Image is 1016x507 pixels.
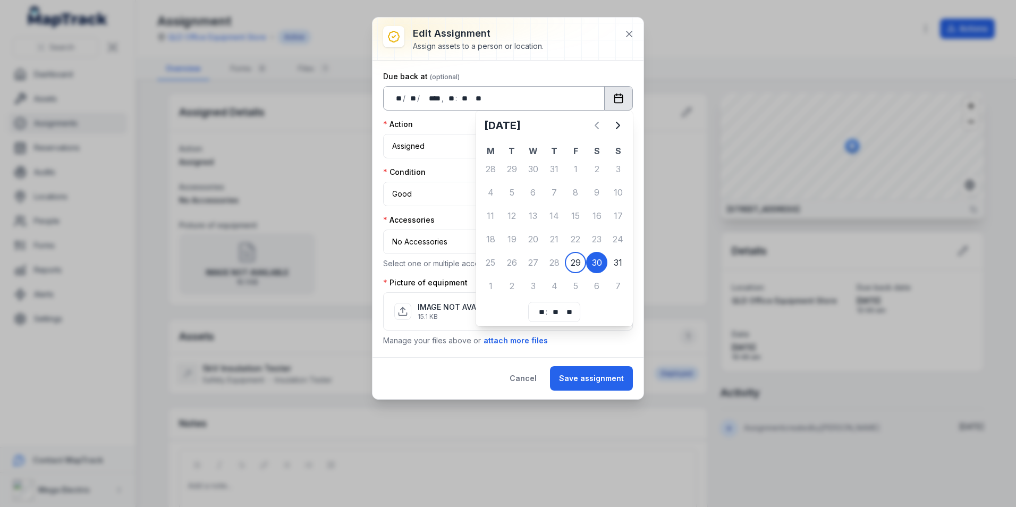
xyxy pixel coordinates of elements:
[565,252,586,273] div: Today, Friday 29 August 2025, First available date
[565,275,586,297] div: 5
[565,205,586,226] div: Friday 15 August 2025
[418,312,501,321] p: 15.1 KB
[480,145,501,157] th: M
[586,205,607,226] div: 16
[565,145,586,157] th: F
[501,252,522,273] div: 26
[544,252,565,273] div: 28
[501,229,522,250] div: Tuesday 19 August 2025
[501,366,546,391] button: Cancel
[418,302,501,312] p: IMAGE NOT AVAILABLE
[403,93,407,104] div: /
[471,93,482,104] div: am/pm,
[607,252,629,273] div: 31
[544,145,565,157] th: T
[480,158,501,180] div: Monday 28 July 2025
[607,275,629,297] div: Sunday 7 September 2025
[544,158,565,180] div: Thursday 31 July 2025
[383,258,633,269] p: Select one or multiple accessories
[480,182,501,203] div: 4
[522,182,544,203] div: Wednesday 6 August 2025
[544,205,565,226] div: Thursday 14 August 2025
[480,229,501,250] div: Monday 18 August 2025
[565,252,586,273] div: 29
[501,229,522,250] div: 19
[501,275,522,297] div: Tuesday 2 September 2025
[586,252,607,273] div: 30
[544,182,565,203] div: 7
[607,205,629,226] div: Sunday 17 August 2025
[417,93,421,104] div: /
[480,229,501,250] div: 18
[607,275,629,297] div: 7
[480,145,629,298] table: August 2025
[522,275,544,297] div: 3
[586,229,607,250] div: 23
[383,215,435,225] label: Accessories
[607,182,629,203] div: Sunday 10 August 2025
[480,158,501,180] div: 28
[522,205,544,226] div: 13
[480,115,629,322] div: Calendar
[383,71,460,82] label: Due back at
[501,182,522,203] div: 5
[607,205,629,226] div: 17
[565,158,586,180] div: 1
[565,229,586,250] div: Friday 22 August 2025
[480,252,501,273] div: Monday 25 August 2025
[607,182,629,203] div: 10
[501,158,522,180] div: 29
[383,277,468,288] label: Picture of equipment
[607,229,629,250] div: Sunday 24 August 2025
[544,252,565,273] div: Thursday 28 August 2025
[383,167,426,178] label: Condition
[586,115,607,136] button: Previous
[607,158,629,180] div: Sunday 3 August 2025
[535,307,546,317] div: hour,
[458,93,469,104] div: minute,
[501,252,522,273] div: Tuesday 26 August 2025
[544,182,565,203] div: Thursday 7 August 2025
[544,205,565,226] div: 14
[501,205,522,226] div: Tuesday 12 August 2025
[480,275,501,297] div: 1
[565,229,586,250] div: 22
[607,145,629,157] th: S
[480,205,501,226] div: Monday 11 August 2025
[480,275,501,297] div: Monday 1 September 2025
[445,93,455,104] div: hour,
[586,145,607,157] th: S
[421,93,441,104] div: year,
[522,205,544,226] div: Wednesday 13 August 2025
[501,182,522,203] div: Tuesday 5 August 2025
[501,145,522,157] th: T
[586,182,607,203] div: Saturday 9 August 2025
[480,182,501,203] div: Monday 4 August 2025
[544,275,565,297] div: 4
[607,229,629,250] div: 24
[544,229,565,250] div: Thursday 21 August 2025
[480,115,629,298] div: August 2025
[480,252,501,273] div: 25
[442,93,445,104] div: ,
[522,229,544,250] div: 20
[480,205,501,226] div: 11
[548,307,559,317] div: minute,
[522,275,544,297] div: Wednesday 3 September 2025
[455,93,458,104] div: :
[607,158,629,180] div: 3
[565,205,586,226] div: 15
[383,335,633,347] p: Manage your files above or
[586,275,607,297] div: Saturday 6 September 2025
[501,275,522,297] div: 2
[544,229,565,250] div: 21
[407,93,417,104] div: month,
[522,158,544,180] div: 30
[501,158,522,180] div: Tuesday 29 July 2025
[565,182,586,203] div: Friday 8 August 2025
[501,205,522,226] div: 12
[586,158,607,180] div: 2
[413,26,544,41] h3: Edit assignment
[562,307,573,317] div: am/pm,
[522,182,544,203] div: 6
